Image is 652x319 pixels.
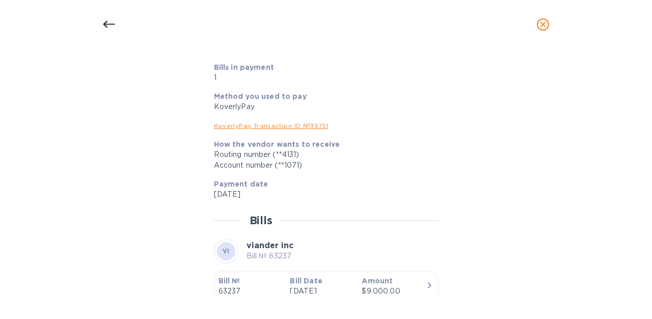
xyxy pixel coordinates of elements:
b: Method you used to pay [214,92,307,100]
div: Account number (**1071) [214,160,430,171]
h2: Bills [250,214,273,227]
div: KoverlyPay [214,101,430,112]
div: Routing number (**4131) [214,149,430,160]
p: 1 [214,72,358,83]
b: Bill Date [290,277,322,285]
p: [DATE] [214,189,430,200]
b: Bills in payment [214,63,274,71]
p: Bill № 63237 [247,251,293,261]
b: viander inc [247,241,293,250]
b: Amount [362,277,393,285]
button: close [531,12,555,37]
p: 63237 [219,286,282,297]
b: Bill № [219,277,240,285]
div: $9,000.00 [362,286,425,297]
b: VI [223,247,230,255]
p: [DATE] [290,286,354,297]
b: Payment date [214,180,268,188]
b: How the vendor wants to receive [214,140,340,148]
a: KoverlyPay Transaction ID № 39751 [214,122,329,129]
